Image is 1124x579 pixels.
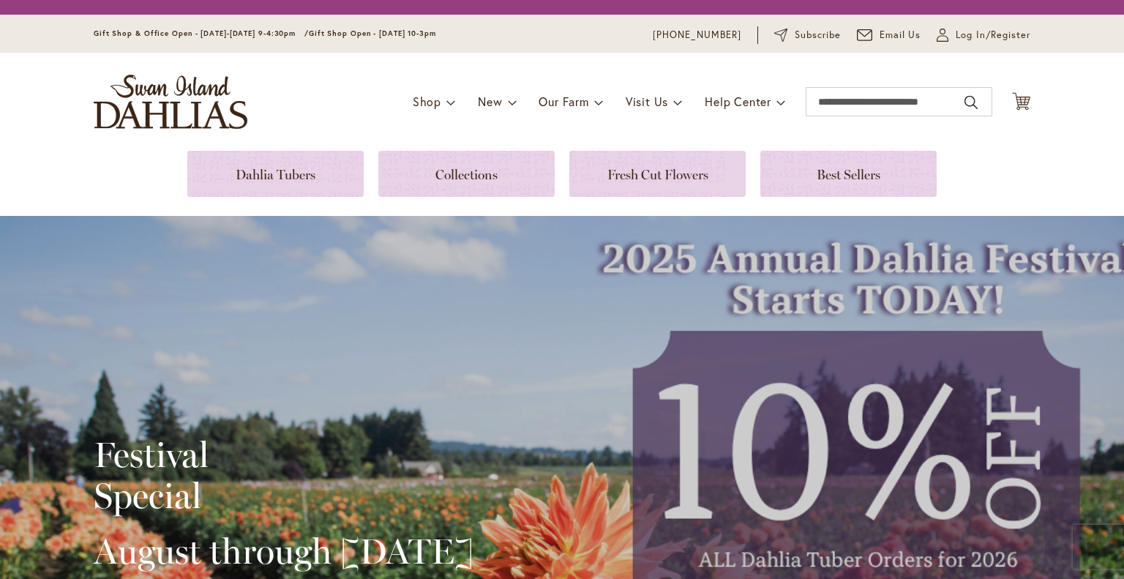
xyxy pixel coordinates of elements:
[626,94,668,109] span: Visit Us
[94,29,309,38] span: Gift Shop & Office Open - [DATE]-[DATE] 9-4:30pm /
[539,94,588,109] span: Our Farm
[857,28,921,42] a: Email Us
[478,94,502,109] span: New
[413,94,441,109] span: Shop
[774,28,841,42] a: Subscribe
[937,28,1030,42] a: Log In/Register
[964,91,978,114] button: Search
[956,28,1030,42] span: Log In/Register
[705,94,771,109] span: Help Center
[94,434,473,516] h2: Festival Special
[653,28,741,42] a: [PHONE_NUMBER]
[795,28,841,42] span: Subscribe
[94,75,247,129] a: store logo
[94,531,473,572] h2: August through [DATE]
[309,29,436,38] span: Gift Shop Open - [DATE] 10-3pm
[880,28,921,42] span: Email Us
